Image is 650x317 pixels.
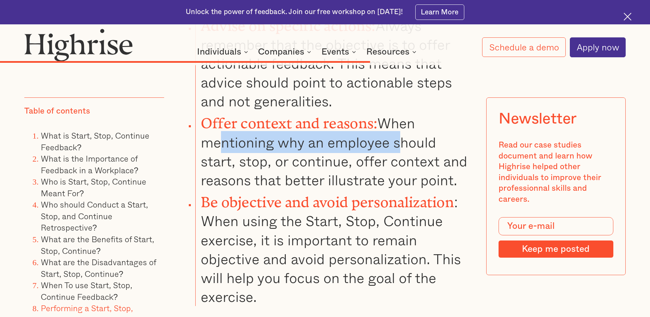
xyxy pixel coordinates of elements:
a: When To use Start, Stop, Continue Feedback? [41,279,132,303]
form: Modal Form [499,217,613,258]
a: What are the Disadvantages of Start, Stop, Continue? [41,256,156,280]
li: : When using the Start, Stop, Continue exercise, it is important to remain objective and avoid pe... [195,189,471,306]
div: Newsletter [499,110,577,128]
div: Unlock the power of feedback. Join our free workshop on [DATE]! [186,7,403,17]
div: Events [321,48,358,56]
strong: Be objective and avoid personalization [201,194,454,203]
div: Resources [366,48,409,56]
a: What are the Benefits of Start, Stop, Continue? [41,233,154,257]
div: Resources [366,48,418,56]
div: Companies [258,48,304,56]
strong: Offer context and reasons: [201,115,378,124]
div: Table of contents [24,106,90,117]
a: Who should Conduct a Start, Stop, and Continue Retrospective? [41,198,148,234]
li: When mentioning why an employee should start, stop, or continue, offer context and reasons that b... [195,110,471,189]
input: Keep me posted [499,240,613,258]
img: Cross icon [624,13,631,21]
div: Companies [258,48,313,56]
a: Learn More [415,4,464,20]
div: Read our case studies document and learn how Highrise helped other individuals to improve their p... [499,140,613,205]
div: Individuals [197,48,250,56]
a: Apply now [570,37,626,57]
a: What is the Importance of Feedback in a Workplace? [41,152,138,176]
div: Individuals [197,48,241,56]
a: Who is Start, Stop, Continue Meant For? [41,175,146,199]
a: What is Start, Stop, Continue Feedback? [41,129,149,153]
a: Schedule a demo [482,37,565,57]
img: Highrise logo [24,28,133,61]
input: Your e-mail [499,217,613,235]
div: Events [321,48,349,56]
